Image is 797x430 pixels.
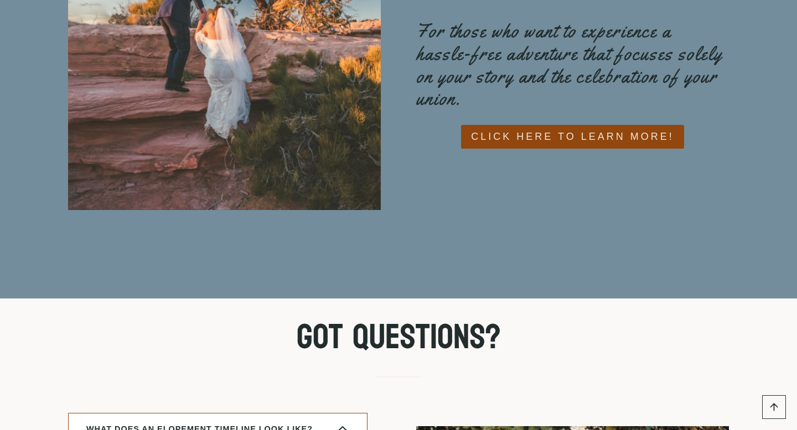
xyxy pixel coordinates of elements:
[471,129,674,145] span: CLICK HERE TO LEARN MORE!
[416,20,729,116] h3: For those who want to experience a hassle-free adventure that focuses solely on your story and th...
[68,316,729,359] h1: Got Questions?
[762,395,786,419] a: Scroll to top
[461,125,684,149] a: CLICK HERE TO LEARN MORE!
